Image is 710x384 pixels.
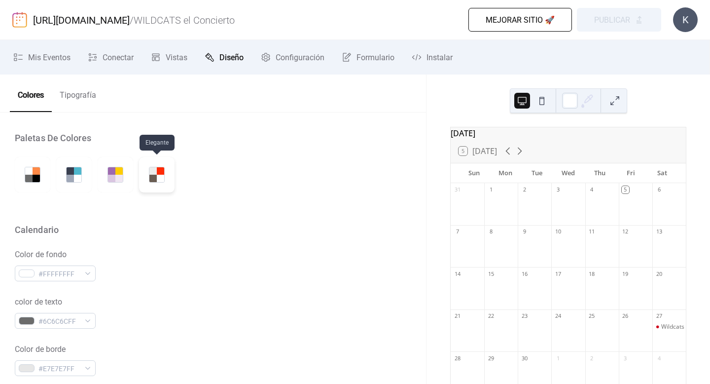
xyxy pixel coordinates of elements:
[487,186,495,193] div: 1
[554,312,562,320] div: 24
[38,268,80,280] span: #FFFFFFFF
[490,163,522,183] div: Mon
[33,14,130,26] a: [URL][DOMAIN_NAME]
[655,228,663,235] div: 13
[103,52,134,64] span: Conectar
[588,186,596,193] div: 4
[588,270,596,277] div: 18
[655,354,663,362] div: 4
[12,12,27,28] img: logo
[622,312,629,320] div: 26
[554,186,562,193] div: 3
[486,14,555,26] span: Mejorar sitio 🚀
[197,44,251,71] a: Diseño
[38,363,80,375] span: #E7E7E7FF
[253,44,332,71] a: Configuración
[426,52,453,64] span: Instalar
[334,44,402,71] a: Formulario
[588,354,596,362] div: 2
[622,186,629,193] div: 5
[459,163,490,183] div: Sun
[622,228,629,235] div: 12
[554,354,562,362] div: 1
[652,323,686,331] div: Wildcats el concierto
[356,52,394,64] span: Formulario
[655,186,663,193] div: 6
[622,270,629,277] div: 19
[140,135,175,151] span: Elegante
[646,163,678,183] div: Sat
[454,186,461,193] div: 31
[6,44,78,71] a: Mis Eventos
[454,270,461,277] div: 14
[80,44,141,71] a: Conectar
[487,354,495,362] div: 29
[451,127,686,139] div: [DATE]
[554,270,562,277] div: 17
[454,312,461,320] div: 21
[276,52,324,64] span: Configuración
[521,270,528,277] div: 16
[554,228,562,235] div: 10
[487,228,495,235] div: 8
[15,296,94,308] div: color de texto
[553,163,584,183] div: Wed
[655,312,663,320] div: 27
[52,75,104,111] button: Tipografía
[487,312,495,320] div: 22
[166,52,187,64] span: Vistas
[673,7,698,32] div: K
[28,52,71,64] span: Mis Eventos
[468,8,572,32] button: Mejorar sitio 🚀
[454,228,461,235] div: 7
[15,249,94,261] div: Color de fondo
[487,270,495,277] div: 15
[15,224,59,236] div: Calendario
[521,186,528,193] div: 2
[655,270,663,277] div: 20
[521,354,528,362] div: 30
[15,132,91,144] div: Paletas De Colores
[134,14,235,26] b: WILDCATS el Concierto
[219,52,244,64] span: Diseño
[38,315,80,327] span: #6C6C6CFF
[15,344,94,355] div: Color de borde
[521,163,553,183] div: Tue
[615,163,647,183] div: Fri
[454,354,461,362] div: 28
[143,44,195,71] a: Vistas
[10,75,52,112] button: Colores
[521,228,528,235] div: 9
[588,228,596,235] div: 11
[588,312,596,320] div: 25
[622,354,629,362] div: 3
[130,14,134,26] b: /
[521,312,528,320] div: 23
[404,44,460,71] a: Instalar
[584,163,615,183] div: Thu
